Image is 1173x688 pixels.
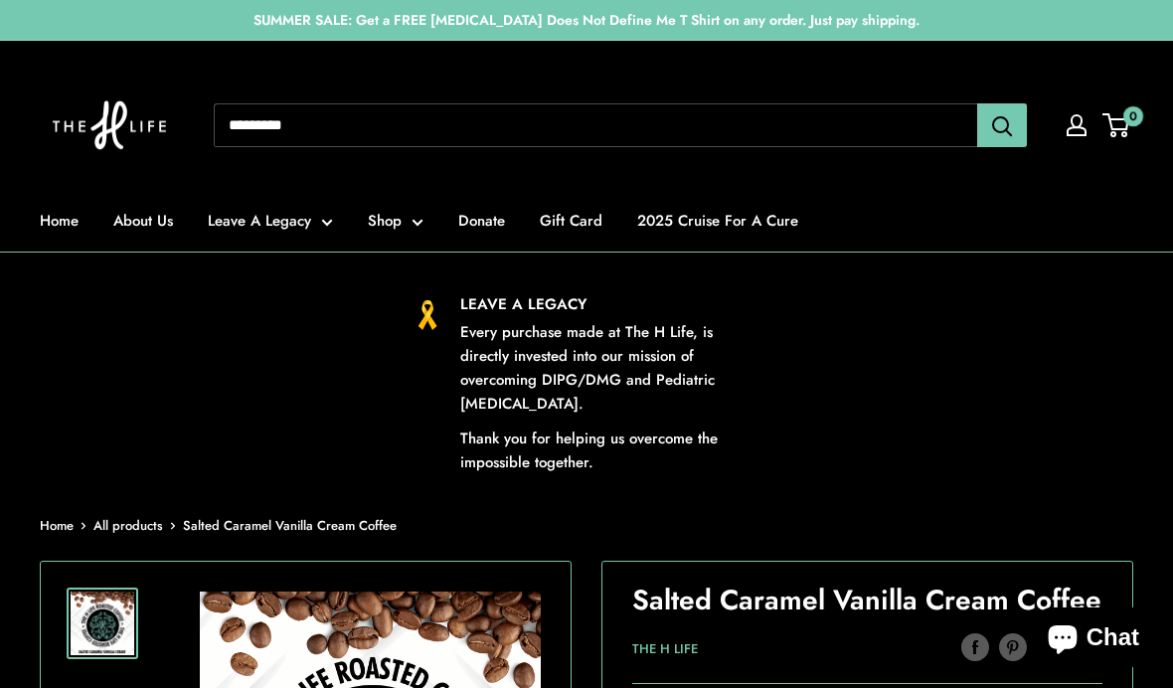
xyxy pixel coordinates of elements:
a: Shop [368,207,423,235]
h1: Salted Caramel Vanilla Cream Coffee [632,581,1102,620]
span: 0 [1123,106,1143,126]
img: Gavin Ward's Salted Caramel Vanilla Cream Coffee [71,592,134,655]
p: Thank you for helping us overcome the impossible together. [460,427,760,474]
a: Gift Card [540,207,602,235]
a: The H Life [632,639,698,658]
inbox-online-store-chat: Shopify online store chat [1030,607,1157,672]
a: 2025 Cruise For A Cure [637,207,798,235]
a: Share on Facebook [961,632,989,662]
a: About Us [113,207,173,235]
a: Home [40,207,79,235]
a: My account [1067,114,1087,136]
p: Every purchase made at The H Life, is directly invested into our mission of overcoming DIPG/DMG a... [460,320,760,416]
button: Search [977,103,1027,147]
input: Search... [214,103,977,147]
p: LEAVE A LEGACY [460,292,760,316]
img: The H Life [40,61,179,190]
a: Home [40,516,74,535]
a: 0 [1104,113,1129,137]
nav: Breadcrumb [40,514,397,538]
a: All products [93,516,163,535]
span: Salted Caramel Vanilla Cream Coffee [183,516,397,535]
a: Pin on Pinterest [999,632,1027,662]
a: Leave A Legacy [208,207,333,235]
a: Donate [458,207,505,235]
